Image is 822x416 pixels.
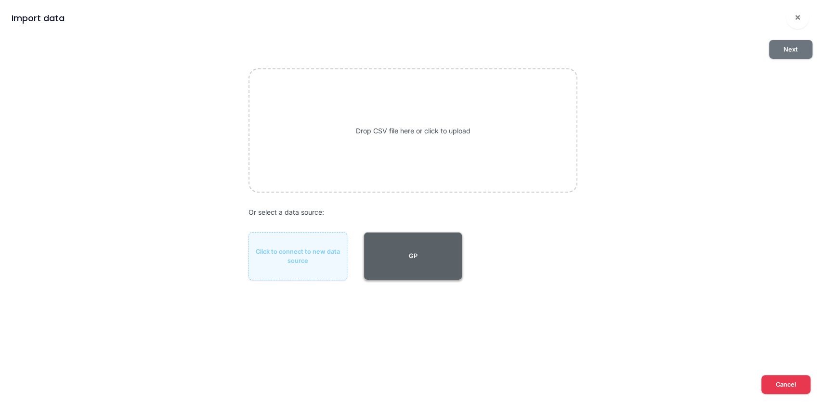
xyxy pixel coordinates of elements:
button: Click to connect to new data source [248,232,347,280]
button: GP [364,232,462,280]
span: × [795,11,801,23]
div: Or select a data source: [248,207,577,217]
button: Next [769,40,812,59]
button: Cancel [761,375,810,394]
div: Drop CSV file here or click to upload [248,68,577,193]
button: Close [786,6,809,29]
div: Import data [12,12,65,25]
